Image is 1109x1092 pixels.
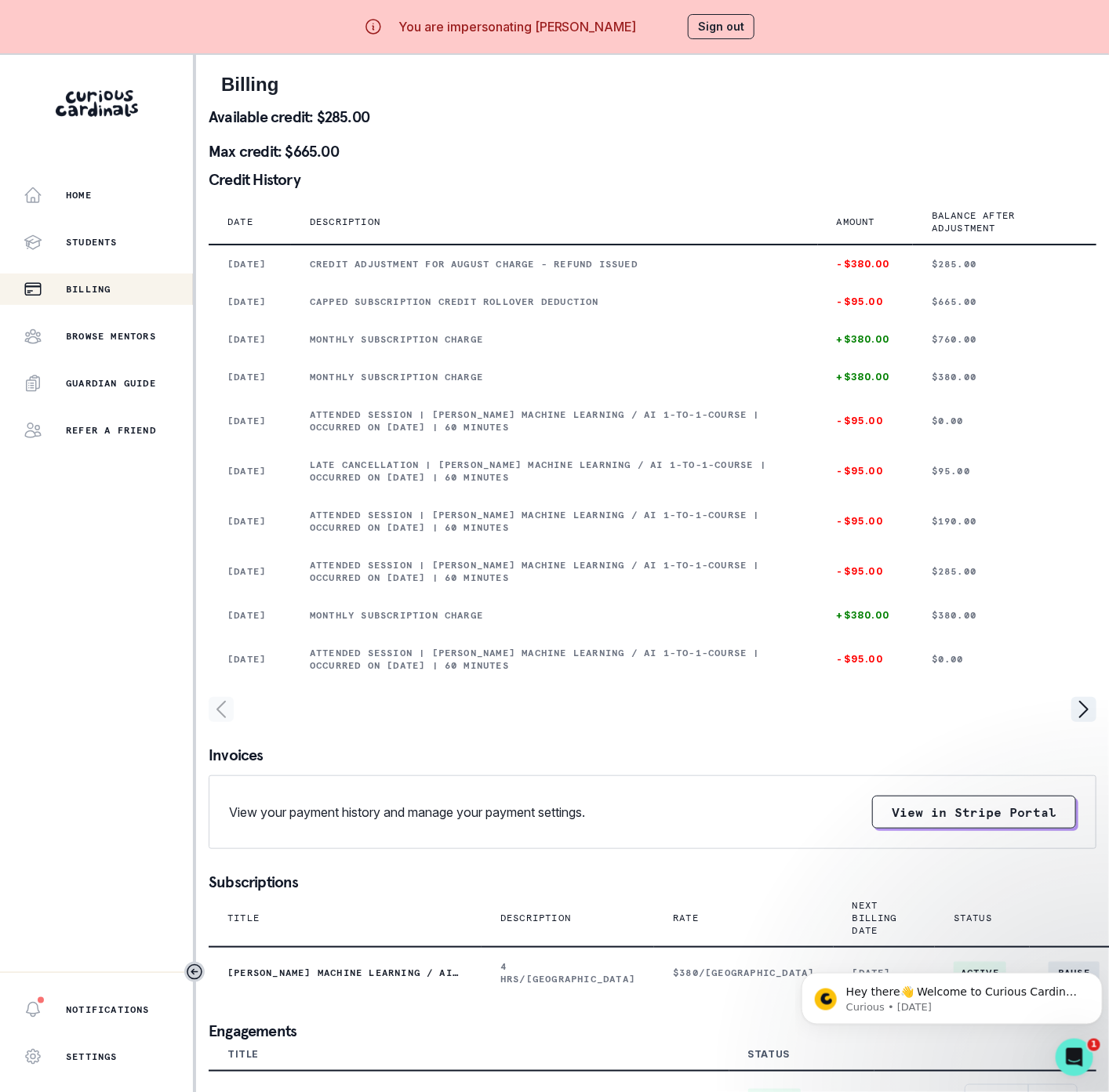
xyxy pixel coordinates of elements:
[66,377,156,390] p: Guardian Guide
[853,899,897,937] p: Next Billing Date
[932,609,1078,622] p: $380.00
[56,90,138,117] img: Curious Cardinals Logo
[837,653,894,666] p: -$95.00
[227,609,272,622] p: [DATE]
[66,1003,150,1016] p: Notifications
[748,1048,791,1061] div: Status
[66,236,118,249] p: Students
[310,333,799,346] p: Monthly subscription charge
[227,258,272,270] p: [DATE]
[227,653,272,666] p: [DATE]
[837,609,894,622] p: +$380.00
[932,209,1059,234] p: Balance after adjustment
[837,333,894,346] p: +$380.00
[932,653,1078,666] p: $0.00
[227,565,272,578] p: [DATE]
[209,1023,1096,1039] p: Engagements
[66,1050,118,1063] p: Settings
[66,330,156,343] p: Browse Mentors
[837,296,894,308] p: -$95.00
[229,803,585,822] p: View your payment history and manage your payment settings.
[837,415,894,427] p: -$95.00
[1056,1039,1093,1076] iframe: Intercom live chat
[227,515,272,528] p: [DATE]
[673,912,699,924] p: Rate
[1088,1039,1100,1051] span: 1
[227,967,463,979] p: [PERSON_NAME] Machine Learning / AI 1-to-1-course
[932,296,1078,308] p: $665.00
[932,465,1078,477] p: $95.00
[673,967,814,979] p: $380/[GEOGRAPHIC_DATA]
[932,565,1078,578] p: $285.00
[932,415,1078,427] p: $0.00
[209,172,1096,187] p: Credit History
[310,371,799,383] p: Monthly subscription charge
[932,258,1078,270] p: $285.00
[837,371,894,383] p: +$380.00
[688,14,754,39] button: Sign out
[310,647,799,672] p: Attended session | [PERSON_NAME] Machine Learning / AI 1-to-1-course | Occurred on [DATE] | 60 mi...
[209,109,1096,125] p: Available credit: $285.00
[310,559,799,584] p: Attended session | [PERSON_NAME] Machine Learning / AI 1-to-1-course | Occurred on [DATE] | 60 mi...
[227,1048,259,1061] div: Title
[227,371,272,383] p: [DATE]
[932,371,1078,383] p: $380.00
[310,459,799,484] p: Late cancellation | [PERSON_NAME] Machine Learning / AI 1-to-1-course | Occurred on [DATE] | 60 m...
[500,960,635,985] p: 4 HRS/[GEOGRAPHIC_DATA]
[932,333,1078,346] p: $760.00
[227,333,272,346] p: [DATE]
[1071,697,1096,722] svg: page right
[209,697,234,722] svg: page left
[221,74,1084,96] h2: Billing
[932,515,1078,528] p: $190.00
[227,296,272,308] p: [DATE]
[837,565,894,578] p: -$95.00
[227,415,272,427] p: [DATE]
[227,465,272,477] p: [DATE]
[209,143,1096,159] p: Max credit: $665.00
[310,509,799,534] p: Attended session | [PERSON_NAME] Machine Learning / AI 1-to-1-course | Occurred on [DATE] | 60 mi...
[398,17,637,36] p: You are impersonating [PERSON_NAME]
[310,408,799,434] p: Attended session | [PERSON_NAME] Machine Learning / AI 1-to-1-course | Occurred on [DATE] | 60 mi...
[310,609,799,622] p: Monthly subscription charge
[184,962,205,982] button: Toggle sidebar
[310,216,380,228] p: Description
[837,465,894,477] p: -$95.00
[500,912,571,924] p: Description
[837,258,894,270] p: -$380.00
[227,912,260,924] p: Title
[209,874,1096,890] p: Subscriptions
[954,912,992,924] p: Status
[310,296,799,308] p: Capped subscription credit rollover deduction
[66,424,156,437] p: Refer a friend
[837,216,875,228] p: Amount
[66,283,111,296] p: Billing
[837,515,894,528] p: -$95.00
[227,216,253,228] p: Date
[795,940,1109,1050] iframe: Intercom notifications message
[310,258,799,270] p: Credit Adjustment for August Charge - Refund Issued
[209,747,1096,763] p: Invoices
[872,796,1076,829] button: View in Stripe Portal
[66,189,92,201] p: Home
